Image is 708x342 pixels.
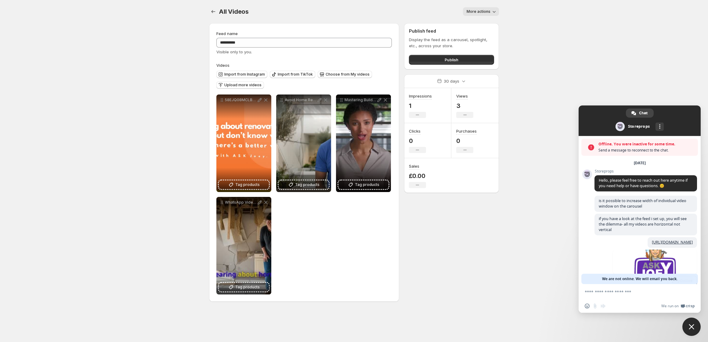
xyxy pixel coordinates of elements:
[599,178,688,188] span: Hello, please feel free to reach out here anytime if you need help or have questions. 😊
[216,94,271,192] div: 58EJQ08MCLB6DFY1Tag products
[445,57,458,63] span: Publish
[456,93,468,99] h3: Views
[326,72,370,77] span: Choose from My videos
[456,128,477,134] h3: Purchases
[279,180,329,189] button: Tag products
[585,304,590,308] span: Insert an emoji
[270,71,315,78] button: Import from TikTok
[409,28,494,34] h2: Publish feed
[336,94,391,192] div: Mastering Builder Vetting_ Protect Your InvestmentTag products
[209,7,218,16] button: Settings
[216,81,264,89] button: Upload more videos
[585,284,682,299] textarea: Compose your message...
[216,63,229,68] span: Videos
[456,102,473,109] p: 3
[355,182,379,188] span: Tag products
[602,274,677,284] span: We are not online. We will email you back.
[285,98,316,102] p: Avoid Home Renovation Nightmares with ASK [PERSON_NAME]
[598,147,695,153] span: Send a message to reconnect to the chat.
[409,37,494,49] p: Display the feed as a carousel, spotlight, etc., across your store.
[409,102,432,109] p: 1
[224,83,262,87] span: Upload more videos
[216,71,267,78] button: Import from Instagram
[295,182,320,188] span: Tag products
[444,78,459,84] p: 30 days
[409,172,426,180] p: £0.00
[318,71,372,78] button: Choose from My videos
[338,180,388,189] button: Tag products
[216,31,238,36] span: Feed name
[661,304,695,308] a: We run onCrisp
[463,7,499,16] button: More actions
[216,49,252,54] span: Visible only to you.
[652,240,693,245] a: [URL][DOMAIN_NAME]
[467,9,490,14] span: More actions
[219,180,269,189] button: Tag products
[634,161,646,165] div: [DATE]
[661,304,679,308] span: We run on
[686,304,695,308] span: Crisp
[599,198,686,209] span: is it possible to increase width of individual video window on the carousel
[594,169,697,173] span: Storeprops
[235,182,260,188] span: Tag products
[409,163,419,169] h3: Sales
[225,98,257,102] p: 58EJQ08MCLB6DFY1
[235,284,260,290] span: Tag products
[345,98,376,102] p: Mastering Builder Vetting_ Protect Your Investment
[409,137,426,144] p: 0
[409,93,432,99] h3: Impressions
[219,283,269,291] button: Tag products
[682,318,701,336] a: Close chat
[409,128,421,134] h3: Clicks
[456,137,477,144] p: 0
[409,55,494,65] button: Publish
[626,109,654,118] a: Chat
[276,94,331,192] div: Avoid Home Renovation Nightmares with ASK [PERSON_NAME]Tag products
[599,216,687,232] span: if you have a look at the feed i set up, you will see the dilemma- all my videos are horizontal n...
[639,109,648,118] span: Chat
[219,8,249,15] span: All Videos
[598,141,695,147] span: Offline. You were inactive for some time.
[225,200,257,205] p: WhatsApp Video [DATE] at 093103
[216,197,271,294] div: WhatsApp Video [DATE] at 093103Tag products
[278,72,313,77] span: Import from TikTok
[224,72,265,77] span: Import from Instagram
